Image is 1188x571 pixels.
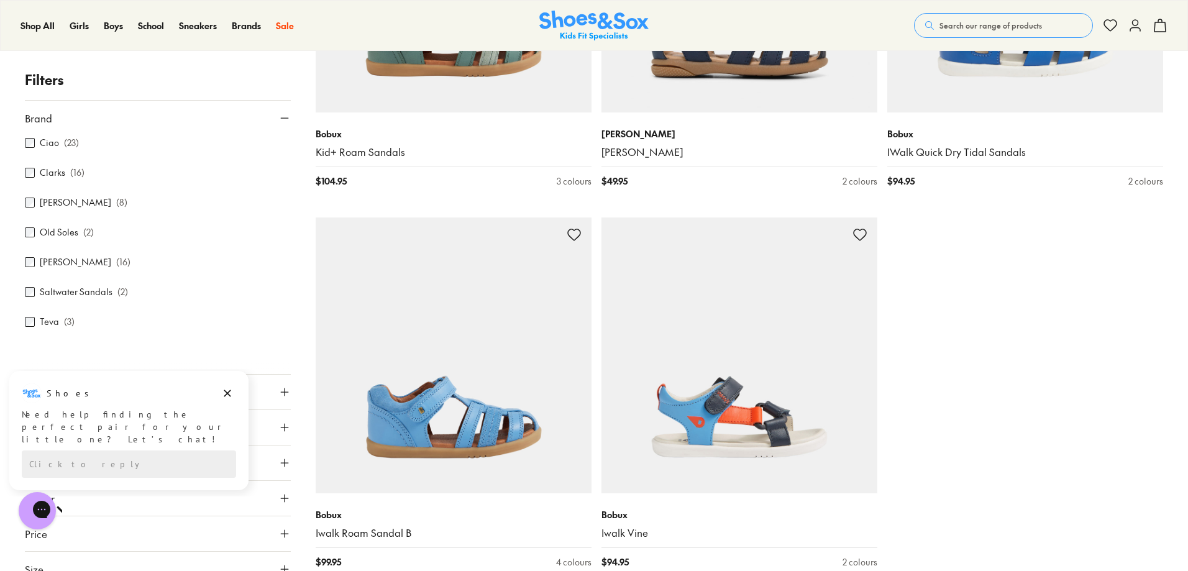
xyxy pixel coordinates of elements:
a: Iwalk Roam Sandal B [316,526,592,540]
label: Old Soles [40,226,78,239]
img: Shoes logo [22,14,42,34]
button: Search our range of products [914,13,1093,38]
p: Bobux [316,127,592,140]
label: [PERSON_NAME] [40,196,111,209]
a: IWalk Quick Dry Tidal Sandals [887,145,1163,159]
div: 2 colours [843,175,877,188]
label: Ciao [40,137,59,150]
a: Iwalk Vine [601,526,877,540]
a: Kid+ Roam Sandals [316,145,592,159]
p: ( 3 ) [64,316,75,329]
p: Bobux [316,508,592,521]
span: $ 104.95 [316,175,347,188]
button: Dismiss campaign [219,16,236,33]
div: Need help finding the perfect pair for your little one? Let’s chat! [22,39,236,76]
div: 3 colours [557,175,592,188]
button: Colour [25,481,291,516]
a: Shoes & Sox [539,11,649,41]
a: Shop All [21,19,55,32]
span: $ 49.95 [601,175,628,188]
p: ( 16 ) [116,256,130,269]
p: ( 23 ) [64,137,79,150]
a: School [138,19,164,32]
label: Saltwater Sandals [40,286,112,299]
div: Reply to the campaigns [22,81,236,109]
button: Price [25,516,291,551]
p: ( 2 ) [117,286,128,299]
a: Sale [276,19,294,32]
p: Bobux [887,127,1163,140]
div: Campaign message [9,2,249,121]
a: Boys [104,19,123,32]
span: Brand [25,111,52,126]
span: $ 94.95 [887,175,915,188]
p: ( 8 ) [116,196,127,209]
p: Filters [25,70,291,90]
a: Sneakers [179,19,217,32]
div: 2 colours [843,555,877,569]
img: SNS_Logo_Responsive.svg [539,11,649,41]
h3: Shoes [47,18,96,30]
div: 4 colours [556,555,592,569]
label: Clarks [40,167,65,180]
span: Search our range of products [939,20,1042,31]
p: ( 16 ) [70,167,85,180]
p: [PERSON_NAME] [601,127,877,140]
a: [PERSON_NAME] [601,145,877,159]
span: $ 94.95 [601,555,629,569]
div: 2 colours [1128,175,1163,188]
label: Teva [40,316,59,329]
span: $ 99.95 [316,555,341,569]
label: [PERSON_NAME] [40,256,111,269]
a: Brands [232,19,261,32]
div: Message from Shoes. Need help finding the perfect pair for your little one? Let’s chat! [9,14,249,76]
p: Bobux [601,508,877,521]
p: ( 2 ) [83,226,94,239]
iframe: Gorgias live chat messenger [12,488,62,534]
a: Girls [70,19,89,32]
button: Brand [25,101,291,135]
span: Price [25,526,47,541]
